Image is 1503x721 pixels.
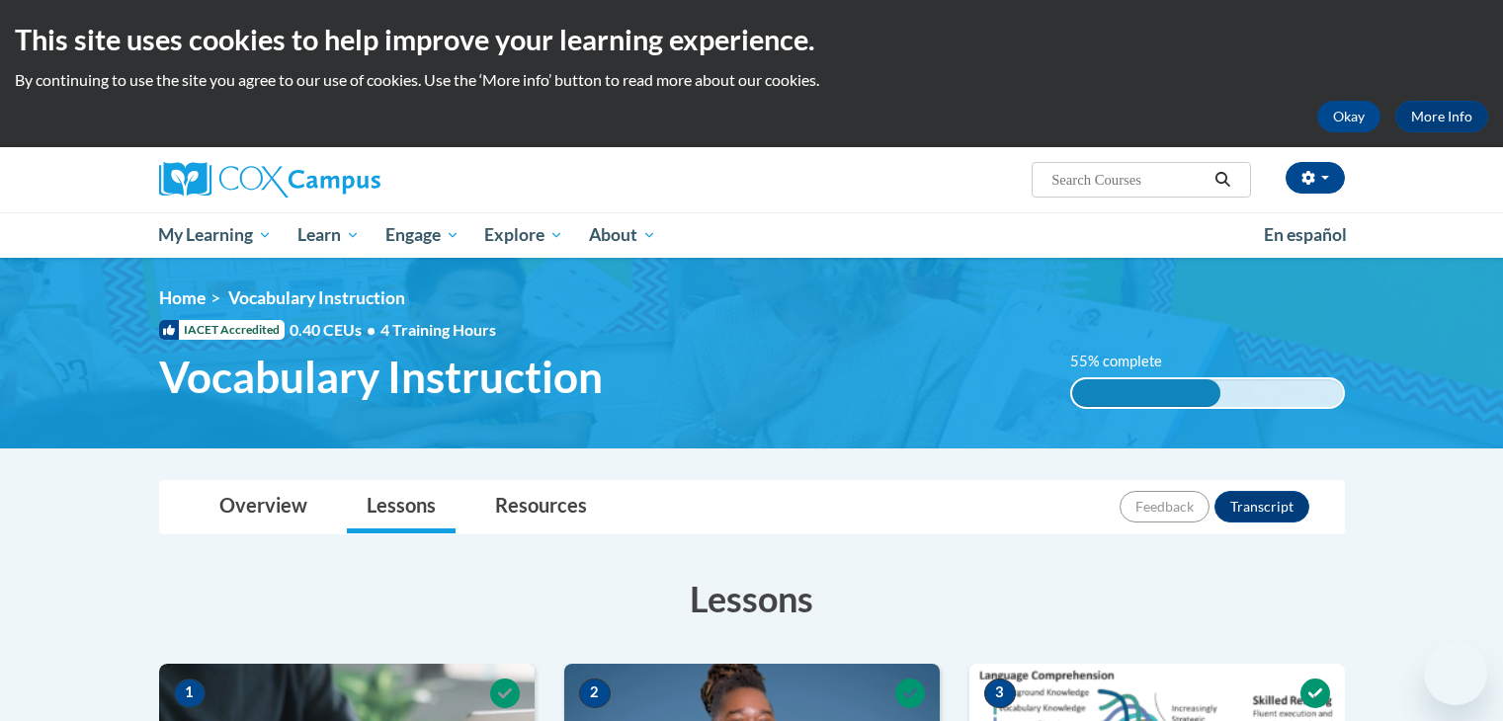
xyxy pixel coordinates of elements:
[1286,162,1345,194] button: Account Settings
[159,162,535,198] a: Cox Campus
[1424,642,1487,705] iframe: Button to launch messaging window
[1251,214,1360,256] a: En español
[1072,379,1220,407] div: 55% complete
[159,287,206,308] a: Home
[1120,491,1210,522] button: Feedback
[200,481,327,533] a: Overview
[484,223,563,247] span: Explore
[146,212,286,258] a: My Learning
[159,351,603,403] span: Vocabulary Instruction
[1264,224,1347,245] span: En español
[228,287,405,308] span: Vocabulary Instruction
[15,69,1488,91] p: By continuing to use the site you agree to our use of cookies. Use the ‘More info’ button to read...
[475,481,607,533] a: Resources
[159,574,1345,623] h3: Lessons
[1070,351,1184,372] label: 55% complete
[984,679,1016,708] span: 3
[159,320,285,340] span: IACET Accredited
[1395,101,1488,132] a: More Info
[471,212,576,258] a: Explore
[159,162,380,198] img: Cox Campus
[380,320,496,339] span: 4 Training Hours
[285,212,373,258] a: Learn
[579,679,611,708] span: 2
[1317,101,1380,132] button: Okay
[373,212,472,258] a: Engage
[576,212,669,258] a: About
[129,212,1375,258] div: Main menu
[297,223,360,247] span: Learn
[15,20,1488,59] h2: This site uses cookies to help improve your learning experience.
[347,481,456,533] a: Lessons
[1049,168,1208,192] input: Search Courses
[385,223,459,247] span: Engage
[290,319,380,341] span: 0.40 CEUs
[367,320,376,339] span: •
[174,679,206,708] span: 1
[589,223,656,247] span: About
[1208,168,1237,192] button: Search
[1214,491,1309,522] button: Transcript
[158,223,272,247] span: My Learning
